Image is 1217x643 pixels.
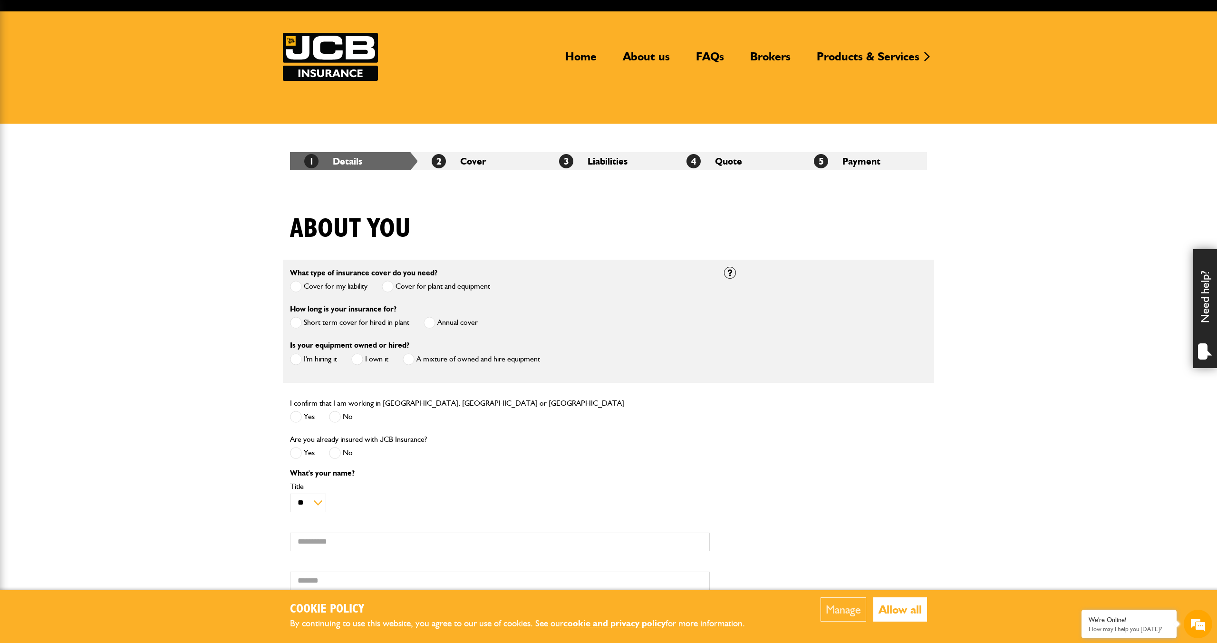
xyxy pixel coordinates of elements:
[403,353,540,365] label: A mixture of owned and hire equipment
[432,154,446,168] span: 2
[290,616,761,631] p: By continuing to use this website, you agree to our use of cookies. See our for more information.
[290,483,710,490] label: Title
[563,618,666,629] a: cookie and privacy policy
[821,597,866,622] button: Manage
[290,152,417,170] li: Details
[290,317,409,329] label: Short term cover for hired in plant
[290,269,437,277] label: What type of insurance cover do you need?
[545,152,672,170] li: Liabilities
[559,154,573,168] span: 3
[689,49,731,71] a: FAQs
[558,49,604,71] a: Home
[290,447,315,459] label: Yes
[743,49,798,71] a: Brokers
[814,154,828,168] span: 5
[616,49,677,71] a: About us
[290,602,761,617] h2: Cookie Policy
[290,305,396,313] label: How long is your insurance for?
[304,154,319,168] span: 1
[1193,249,1217,368] div: Need help?
[1089,625,1169,633] p: How may I help you today?
[810,49,927,71] a: Products & Services
[873,597,927,622] button: Allow all
[351,353,388,365] label: I own it
[1089,616,1169,624] div: We're Online!
[382,281,490,292] label: Cover for plant and equipment
[686,154,701,168] span: 4
[290,353,337,365] label: I'm hiring it
[283,33,378,81] a: JCB Insurance Services
[290,281,367,292] label: Cover for my liability
[290,436,427,443] label: Are you already insured with JCB Insurance?
[424,317,478,329] label: Annual cover
[329,411,353,423] label: No
[290,213,411,245] h1: About you
[290,411,315,423] label: Yes
[800,152,927,170] li: Payment
[283,33,378,81] img: JCB Insurance Services logo
[290,469,710,477] p: What's your name?
[329,447,353,459] label: No
[290,341,409,349] label: Is your equipment owned or hired?
[417,152,545,170] li: Cover
[672,152,800,170] li: Quote
[290,399,624,407] label: I confirm that I am working in [GEOGRAPHIC_DATA], [GEOGRAPHIC_DATA] or [GEOGRAPHIC_DATA]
